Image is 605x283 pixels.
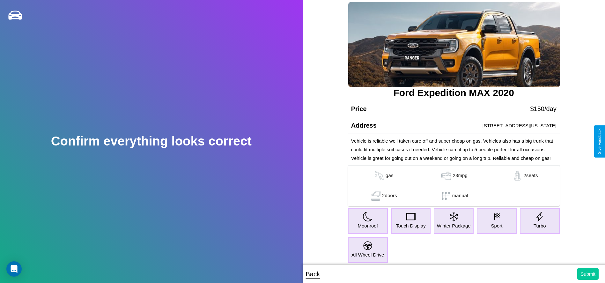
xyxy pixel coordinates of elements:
[351,122,377,129] h4: Address
[358,221,378,230] p: Moonroof
[351,105,367,113] h4: Price
[511,171,524,181] img: gas
[6,261,22,277] div: Open Intercom Messenger
[491,221,503,230] p: Sport
[369,191,382,201] img: gas
[577,268,599,280] button: Submit
[51,134,252,148] h2: Confirm everything looks correct
[437,221,471,230] p: Winter Package
[382,191,397,201] p: 2 doors
[386,171,394,181] p: gas
[453,171,468,181] p: 23 mpg
[351,137,557,162] p: Vehicle is reliable well taken care off and super cheap on gas. Vehicles also has a big trunk tha...
[396,221,425,230] p: Touch Display
[373,171,386,181] img: gas
[597,129,602,154] div: Give Feedback
[348,166,560,206] table: simple table
[483,121,557,130] p: [STREET_ADDRESS][US_STATE]
[348,87,560,98] h3: Ford Expedition MAX 2020
[524,171,538,181] p: 2 seats
[452,191,468,201] p: manual
[440,171,453,181] img: gas
[530,103,556,115] p: $ 150 /day
[351,250,384,259] p: All Wheel Drive
[534,221,546,230] p: Turbo
[306,268,320,280] p: Back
